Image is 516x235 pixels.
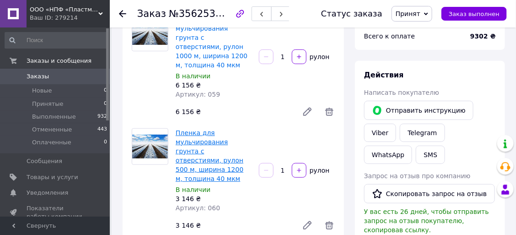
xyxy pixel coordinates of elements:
span: 0 [104,100,107,108]
span: Оплаченные [32,138,71,147]
b: 9302 ₴ [470,33,496,40]
span: 932 [97,113,107,121]
a: Telegram [400,124,445,142]
input: Поиск [5,32,108,49]
span: В наличии [176,186,210,193]
a: Пленка для мульчирования грунта с отверстиями, рулон 500 м, ширина 1200 м, толщина 40 мкм [176,129,243,182]
div: Статус заказа [321,9,382,18]
a: WhatsApp [364,146,412,164]
span: Заказы и сообщения [27,57,91,65]
span: Выполненные [32,113,76,121]
span: Отмененные [32,126,72,134]
div: Ваш ID: 279214 [30,14,110,22]
span: 0 [104,87,107,95]
img: Пленка для мульчирования грунта с отверстиями, рулон 1000 м, ширина 1200 м, толщина 40 мкм [132,21,168,44]
span: У вас есть 26 дней, чтобы отправить запрос на отзыв покупателю, скопировав ссылку. [364,208,489,234]
span: Артикул: 059 [176,91,220,98]
span: ООО «НПФ «Пластмодерн» [30,5,98,14]
button: Отправить инструкцию [364,101,473,120]
div: 6 156 ₴ [172,105,295,118]
span: Принят [396,10,420,17]
span: Артикул: 060 [176,204,220,212]
span: 443 [97,126,107,134]
div: рулон [307,52,331,61]
span: Действия [364,71,404,79]
a: Пленка для мульчирования грунта с отверстиями, рулон 1000 м, ширина 1200 м, толщина 40 мкм [176,16,247,69]
div: рулон [307,166,331,175]
img: Пленка для мульчирования грунта с отверстиями, рулон 500 м, ширина 1200 м, толщина 40 мкм [132,135,168,158]
div: 3 146 ₴ [176,194,252,203]
span: Уведомления [27,189,68,197]
div: 3 146 ₴ [172,219,295,232]
button: Скопировать запрос на отзыв [364,184,495,203]
a: Viber [364,124,396,142]
button: SMS [416,146,445,164]
button: Заказ выполнен [441,7,507,21]
span: Удалить [324,220,335,231]
span: Принятые [32,100,64,108]
span: №356253362 [169,8,234,19]
div: 6 156 ₴ [176,81,252,90]
a: Редактировать [298,103,317,121]
span: Заказ выполнен [449,11,500,17]
a: Редактировать [298,216,317,235]
span: Всего к оплате [364,33,415,40]
span: Написать покупателю [364,89,439,96]
span: Товары и услуги [27,173,78,181]
div: Вернуться назад [119,9,126,18]
span: Заказ [137,8,166,19]
span: 0 [104,138,107,147]
span: Новые [32,87,52,95]
span: Запрос на отзыв про компанию [364,172,471,180]
span: Сообщения [27,157,62,165]
span: Заказы [27,72,49,81]
span: Удалить [324,106,335,117]
span: В наличии [176,72,210,80]
span: Показатели работы компании [27,204,85,221]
